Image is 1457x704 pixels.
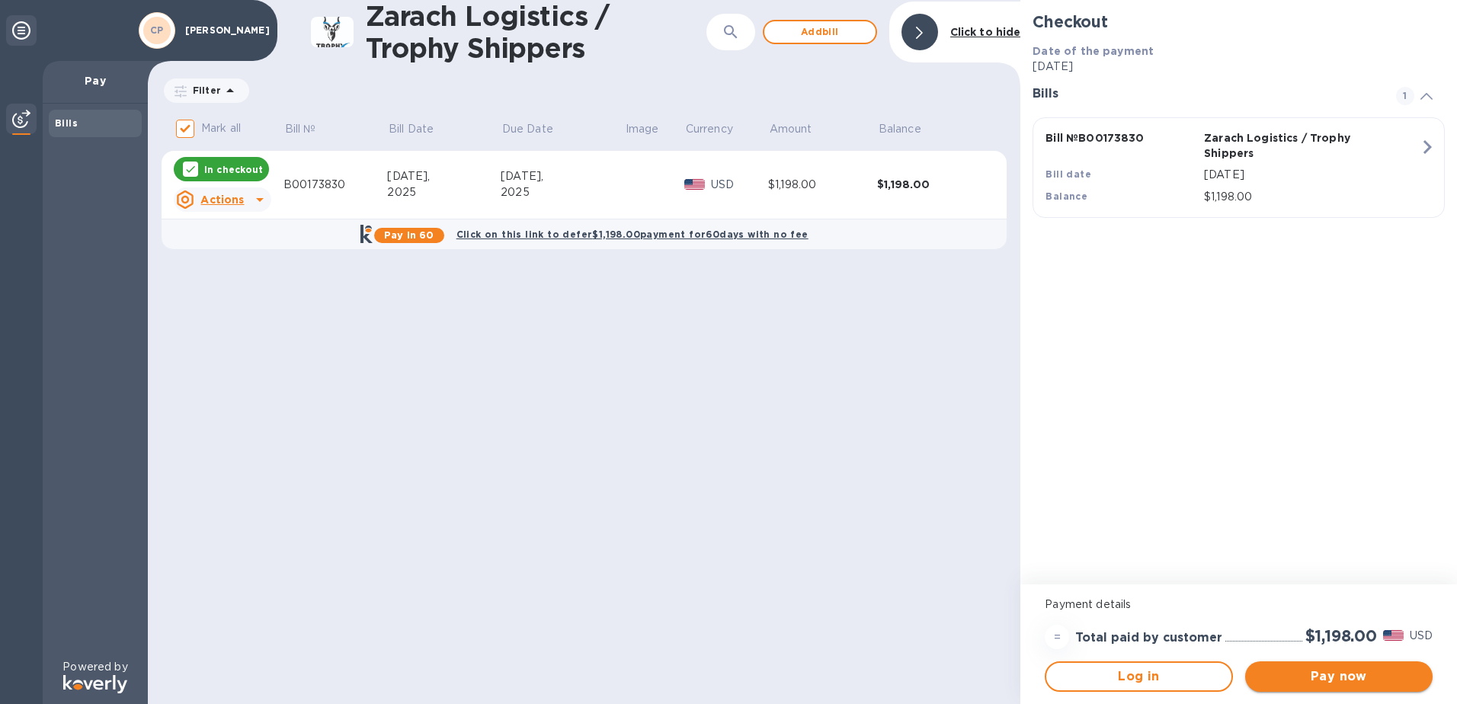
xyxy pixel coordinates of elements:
[389,121,453,137] span: Bill Date
[63,675,127,693] img: Logo
[1204,167,1420,183] p: [DATE]
[501,168,624,184] div: [DATE],
[711,177,768,193] p: USD
[1075,631,1222,645] h3: Total paid by customer
[387,184,501,200] div: 2025
[187,84,221,97] p: Filter
[877,177,986,192] div: $1,198.00
[502,121,553,137] p: Due Date
[1045,661,1232,692] button: Log in
[384,229,434,241] b: Pay in 60
[626,121,659,137] p: Image
[502,121,573,137] span: Due Date
[285,121,336,137] span: Bill №
[456,229,809,240] b: Click on this link to defer $1,198.00 payment for 60 days with no fee
[501,184,624,200] div: 2025
[1033,117,1445,218] button: Bill №B00173830Zarach Logistics / Trophy ShippersBill date[DATE]Balance$1,198.00
[1046,130,1198,146] p: Bill № B00173830
[62,659,127,675] p: Powered by
[204,163,263,176] p: In checkout
[763,20,877,44] button: Addbill
[770,121,832,137] span: Amount
[283,177,387,193] div: B00173830
[1257,667,1420,686] span: Pay now
[285,121,316,137] p: Bill №
[1033,12,1445,31] h2: Checkout
[1305,626,1377,645] h2: $1,198.00
[770,121,812,137] p: Amount
[55,73,136,88] p: Pay
[1033,87,1378,101] h3: Bills
[1033,59,1445,75] p: [DATE]
[389,121,434,137] p: Bill Date
[55,117,78,129] b: Bills
[387,168,501,184] div: [DATE],
[1033,45,1154,57] b: Date of the payment
[1046,190,1087,202] b: Balance
[185,25,261,36] p: [PERSON_NAME]
[201,120,241,136] p: Mark all
[1204,189,1420,205] p: $1,198.00
[1245,661,1433,692] button: Pay now
[950,26,1021,38] b: Click to hide
[1383,630,1404,641] img: USD
[200,194,244,206] u: Actions
[879,121,941,137] span: Balance
[1396,87,1414,105] span: 1
[879,121,921,137] p: Balance
[684,179,705,190] img: USD
[150,24,164,36] b: CP
[1204,130,1356,161] p: Zarach Logistics / Trophy Shippers
[1046,168,1091,180] b: Bill date
[686,121,733,137] p: Currency
[777,23,863,41] span: Add bill
[1410,628,1433,644] p: USD
[1045,597,1433,613] p: Payment details
[768,177,877,193] div: $1,198.00
[1058,667,1218,686] span: Log in
[1045,625,1069,649] div: =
